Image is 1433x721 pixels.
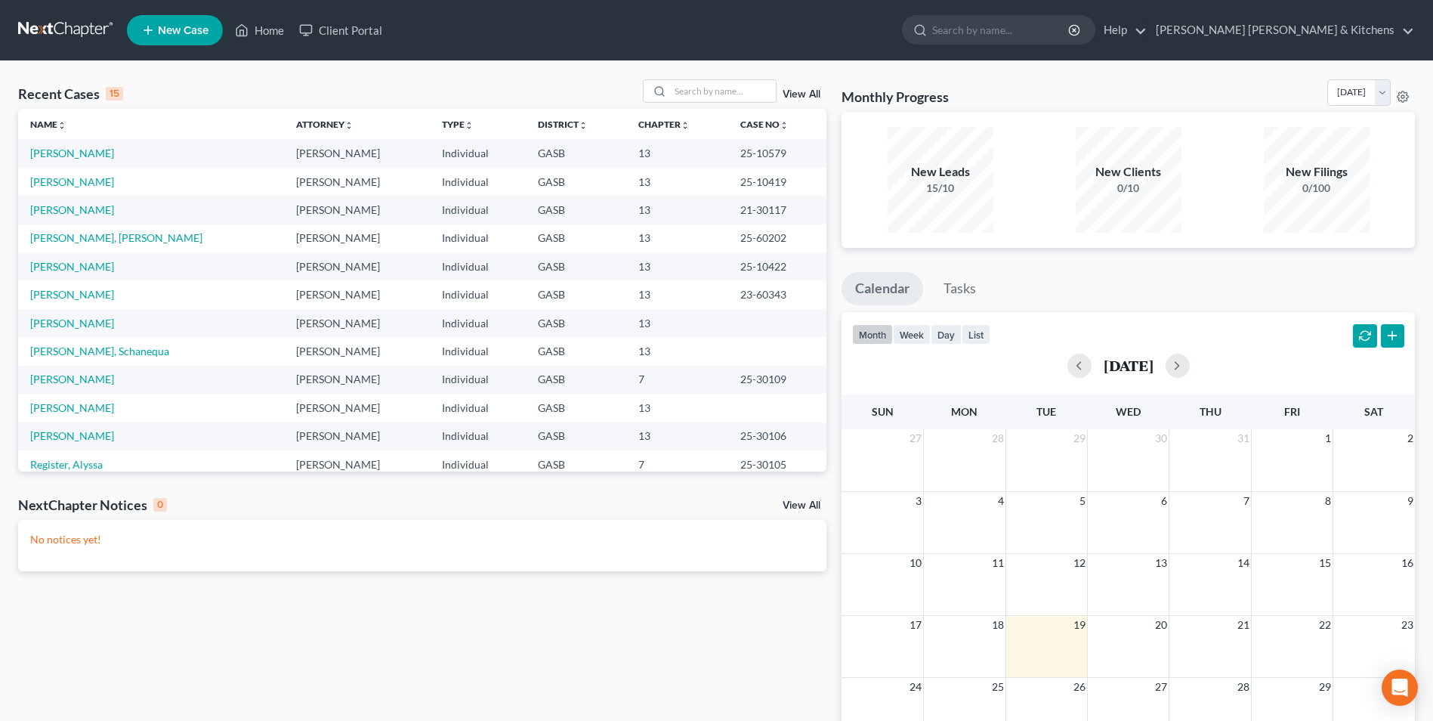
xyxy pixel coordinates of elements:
td: GASB [526,280,626,308]
td: [PERSON_NAME] [284,394,430,422]
a: [PERSON_NAME] [30,373,114,385]
span: Sat [1364,405,1383,418]
a: [PERSON_NAME] [30,317,114,330]
input: Search by name... [670,80,776,102]
td: 13 [626,139,728,167]
div: Recent Cases [18,85,123,103]
td: [PERSON_NAME] [284,139,430,167]
td: 13 [626,168,728,196]
td: GASB [526,394,626,422]
span: 17 [908,616,923,634]
span: Fri [1284,405,1300,418]
span: 25 [990,678,1005,696]
td: [PERSON_NAME] [284,224,430,252]
a: [PERSON_NAME] [30,260,114,273]
td: 13 [626,196,728,224]
a: [PERSON_NAME] [30,175,114,188]
td: 25-30109 [728,366,826,394]
td: GASB [526,196,626,224]
button: month [852,324,893,345]
div: 0/10 [1076,181,1181,196]
button: week [893,324,931,345]
td: GASB [526,337,626,365]
a: Typeunfold_more [442,119,474,130]
td: [PERSON_NAME] [284,450,430,478]
h3: Monthly Progress [842,88,949,106]
td: 13 [626,280,728,308]
span: 28 [1236,678,1251,696]
td: 13 [626,309,728,337]
i: unfold_more [57,121,66,130]
input: Search by name... [932,16,1070,44]
td: Individual [430,450,526,478]
td: GASB [526,168,626,196]
i: unfold_more [579,121,588,130]
i: unfold_more [780,121,789,130]
td: [PERSON_NAME] [284,280,430,308]
td: 7 [626,450,728,478]
div: 15 [106,87,123,101]
a: Home [227,17,292,44]
td: Individual [430,280,526,308]
td: GASB [526,422,626,450]
span: 11 [990,554,1005,572]
div: 15/10 [888,181,993,196]
a: Tasks [930,272,990,305]
td: [PERSON_NAME] [284,252,430,280]
span: 10 [908,554,923,572]
td: Individual [430,366,526,394]
span: Mon [951,405,977,418]
div: 0/100 [1264,181,1370,196]
td: [PERSON_NAME] [284,309,430,337]
span: 4 [996,492,1005,510]
span: 20 [1154,616,1169,634]
td: Individual [430,252,526,280]
span: 23 [1400,616,1415,634]
td: 25-30106 [728,422,826,450]
span: 3 [914,492,923,510]
td: [PERSON_NAME] [284,196,430,224]
td: 23-60343 [728,280,826,308]
a: [PERSON_NAME], Schanequa [30,345,169,357]
button: day [931,324,962,345]
td: 25-10579 [728,139,826,167]
span: Tue [1036,405,1056,418]
td: GASB [526,450,626,478]
td: Individual [430,337,526,365]
a: Calendar [842,272,923,305]
span: 9 [1406,492,1415,510]
span: 7 [1242,492,1251,510]
a: View All [783,500,820,511]
span: 29 [1072,429,1087,447]
span: 12 [1072,554,1087,572]
td: [PERSON_NAME] [284,168,430,196]
a: Attorneyunfold_more [296,119,354,130]
span: 24 [908,678,923,696]
span: 2 [1406,429,1415,447]
td: [PERSON_NAME] [284,422,430,450]
td: Individual [430,139,526,167]
a: Client Portal [292,17,390,44]
td: GASB [526,309,626,337]
td: [PERSON_NAME] [284,366,430,394]
i: unfold_more [465,121,474,130]
a: Help [1096,17,1147,44]
span: Sun [872,405,894,418]
td: 25-60202 [728,224,826,252]
span: 31 [1236,429,1251,447]
td: 13 [626,224,728,252]
div: 0 [153,498,167,512]
td: 7 [626,366,728,394]
td: Individual [430,196,526,224]
i: unfold_more [344,121,354,130]
td: [PERSON_NAME] [284,337,430,365]
td: GASB [526,224,626,252]
a: Case Nounfold_more [740,119,789,130]
a: [PERSON_NAME] [30,401,114,414]
button: list [962,324,990,345]
span: 18 [990,616,1005,634]
span: 5 [1078,492,1087,510]
span: 8 [1323,492,1333,510]
td: Individual [430,224,526,252]
a: Districtunfold_more [538,119,588,130]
